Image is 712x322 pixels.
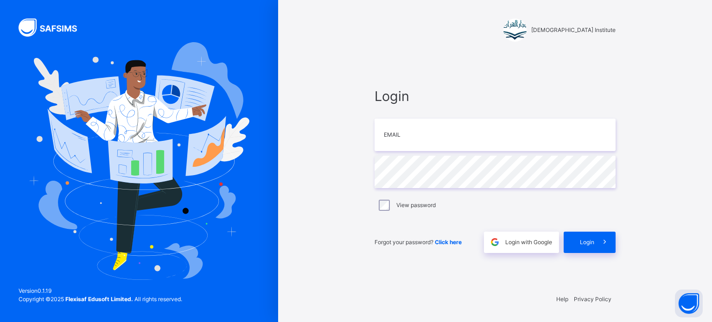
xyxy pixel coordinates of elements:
[19,296,182,303] span: Copyright © 2025 All rights reserved.
[574,296,611,303] a: Privacy Policy
[375,86,616,106] span: Login
[29,42,249,279] img: Hero Image
[435,239,462,246] a: Click here
[65,296,133,303] strong: Flexisaf Edusoft Limited.
[19,19,88,37] img: SAFSIMS Logo
[19,287,182,295] span: Version 0.1.19
[531,26,616,34] span: [DEMOGRAPHIC_DATA] Institute
[580,238,594,246] span: Login
[556,296,568,303] a: Help
[675,290,703,317] button: Open asap
[375,239,462,246] span: Forgot your password?
[489,237,500,247] img: google.396cfc9801f0270233282035f929180a.svg
[396,201,436,209] label: View password
[505,238,552,246] span: Login with Google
